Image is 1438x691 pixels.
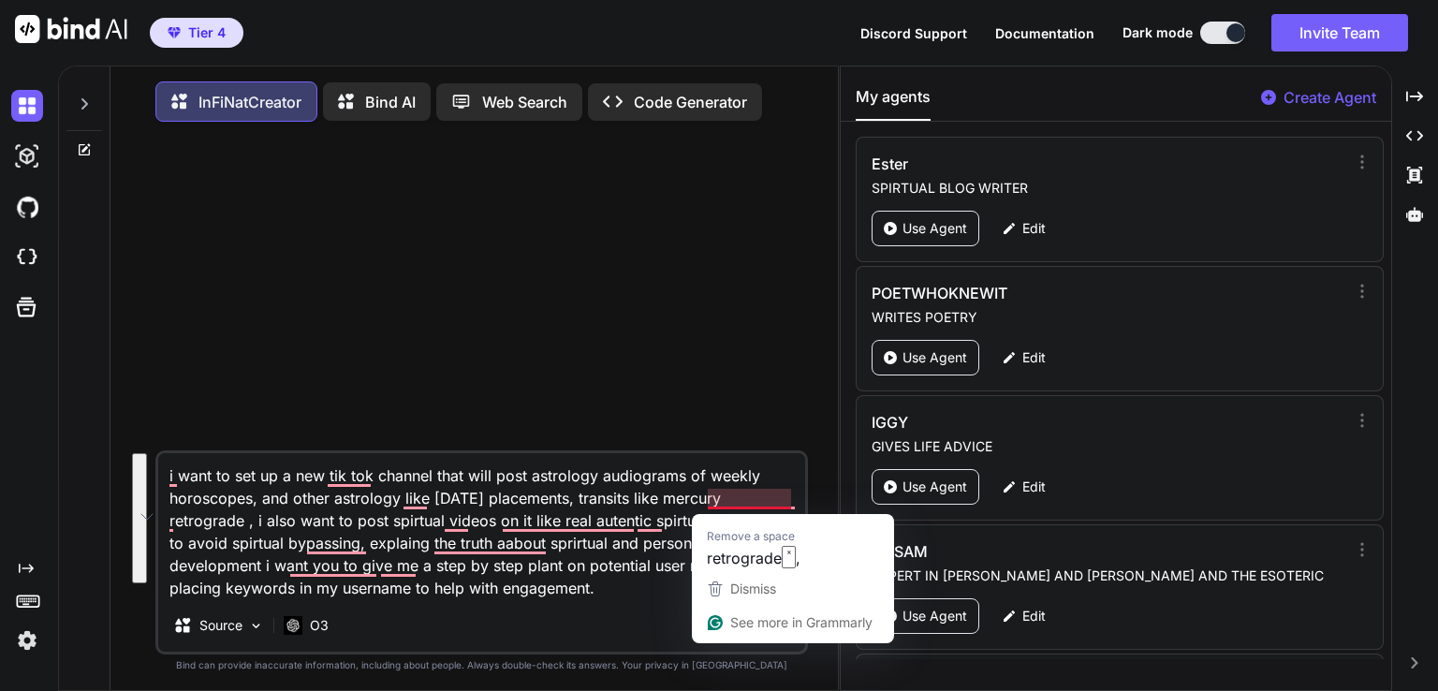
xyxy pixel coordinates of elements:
img: cloudideIcon [11,242,43,273]
p: SPIRTUAL BLOG WRITER [872,179,1346,198]
img: O3 [284,616,302,634]
p: Source [199,616,242,635]
img: darkAi-studio [11,140,43,172]
button: My agents [856,85,931,121]
span: Tier 4 [188,23,226,42]
p: WRITES POETRY [872,308,1346,327]
p: InFiNatCreator [198,91,301,113]
img: githubDark [11,191,43,223]
p: Bind AI [365,91,416,113]
p: Bind can provide inaccurate information, including about people. Always double-check its answers.... [155,658,808,672]
h3: IGGY [872,411,1204,434]
p: Use Agent [902,348,967,367]
img: Pick Models [248,618,264,634]
button: Invite Team [1271,14,1408,51]
img: Bind AI [15,15,127,43]
p: Edit [1022,478,1046,496]
p: Use Agent [902,219,967,238]
img: darkChat [11,90,43,122]
p: Code Generator [634,91,747,113]
p: Edit [1022,607,1046,625]
p: Create Agent [1284,86,1376,109]
p: O3 [310,616,329,635]
p: Use Agent [902,607,967,625]
p: Edit [1022,219,1046,238]
h3: ALISAM [872,540,1204,563]
p: Web Search [482,91,567,113]
button: Documentation [995,23,1094,43]
span: Discord Support [860,25,967,41]
h3: POETWHOKNEWIT [872,282,1204,304]
p: EXPERT IN [PERSON_NAME] AND [PERSON_NAME] AND THE ESOTERIC [872,566,1346,585]
p: GIVES LIFE ADVICE [872,437,1346,456]
img: settings [11,625,43,656]
textarea: To enrich screen reader interactions, please activate Accessibility in Grammarly extension settings [158,453,805,599]
p: Edit [1022,348,1046,367]
img: premium [168,27,181,38]
p: Use Agent [902,478,967,496]
span: Dark mode [1123,23,1193,42]
h3: Ester [872,153,1204,175]
span: Documentation [995,25,1094,41]
button: premiumTier 4 [150,18,243,48]
button: Discord Support [860,23,967,43]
